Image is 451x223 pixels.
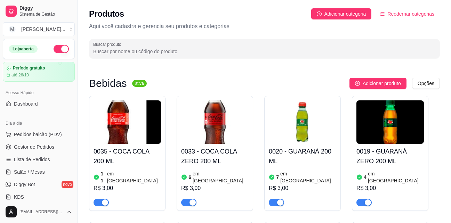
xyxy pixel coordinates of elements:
article: em [GEOGRAPHIC_DATA] [368,170,424,184]
a: DiggySistema de Gestão [3,3,75,19]
button: Opções [412,78,440,89]
a: Dashboard [3,98,75,109]
div: R$ 3,00 [356,184,424,192]
article: até 26/10 [11,72,29,78]
article: em [GEOGRAPHIC_DATA] [280,170,336,184]
a: Lista de Pedidos [3,154,75,165]
div: R$ 3,00 [269,184,336,192]
span: Reodernar categorias [387,10,434,18]
span: M [9,26,16,33]
span: Sistema de Gestão [19,11,72,17]
span: Adicionar categoria [324,10,366,18]
label: Buscar produto [93,41,124,47]
div: R$ 3,00 [94,184,161,192]
sup: ativa [132,80,146,87]
button: Select a team [3,22,75,36]
input: Buscar produto [93,48,436,55]
div: Acesso Rápido [3,87,75,98]
article: 4 [364,174,367,181]
img: product-image [181,100,249,144]
h4: 0033 - COCA COLA ZERO 200 ML [181,147,249,166]
a: Salão / Mesas [3,166,75,177]
h3: Bebidas [89,79,127,88]
span: ordered-list [380,11,385,16]
article: 11 [101,170,106,184]
article: em [GEOGRAPHIC_DATA] [107,170,161,184]
span: KDS [14,193,24,200]
span: Gestor de Pedidos [14,143,54,150]
span: [EMAIL_ADDRESS][DOMAIN_NAME] [19,209,64,215]
div: R$ 3,00 [181,184,249,192]
button: Reodernar categorias [374,8,440,19]
span: Salão / Mesas [14,168,45,175]
span: Opções [418,80,434,87]
article: Período gratuito [13,66,45,71]
a: Período gratuitoaté 26/10 [3,62,75,82]
img: product-image [94,100,161,144]
a: Gestor de Pedidos [3,141,75,152]
span: Diggy [19,5,72,11]
h2: Produtos [89,8,124,19]
div: Dia a dia [3,118,75,129]
button: Alterar Status [54,45,69,53]
span: Pedidos balcão (PDV) [14,131,62,138]
article: em [GEOGRAPHIC_DATA] [193,170,249,184]
button: Pedidos balcão (PDV) [3,129,75,140]
a: KDS [3,191,75,203]
span: Diggy Bot [14,181,35,188]
button: Adicionar produto [349,78,406,89]
div: [PERSON_NAME] ... [21,26,65,33]
button: Adicionar categoria [311,8,372,19]
span: Lista de Pedidos [14,156,50,163]
article: 7 [276,174,279,181]
div: Loja aberta [9,45,38,53]
button: [EMAIL_ADDRESS][DOMAIN_NAME] [3,204,75,220]
article: 6 [188,174,191,181]
img: product-image [356,100,424,144]
a: Diggy Botnovo [3,179,75,190]
span: Adicionar produto [363,80,401,87]
span: Dashboard [14,100,38,107]
h4: 0035 - COCA COLA 200 ML [94,147,161,166]
span: plus-circle [317,11,322,16]
h4: 0020 - GUARANÁ 200 ML [269,147,336,166]
p: Aqui você cadastra e gerencia seu produtos e categorias [89,22,440,31]
span: plus-circle [355,81,360,86]
h4: 0019 - GUARANÁ ZERO 200 ML [356,147,424,166]
img: product-image [269,100,336,144]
